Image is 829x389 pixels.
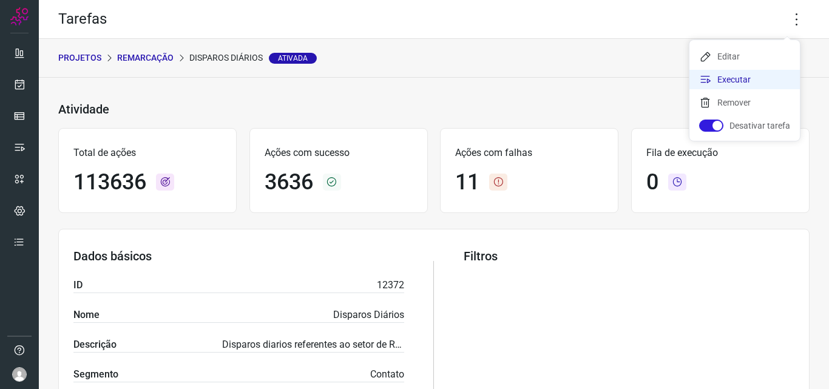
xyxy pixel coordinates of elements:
h2: Tarefas [58,10,107,28]
span: Ativada [269,53,317,64]
p: Remarcação [117,52,174,64]
img: avatar-user-boy.jpg [12,367,27,382]
p: Contato [370,367,404,382]
p: Fila de execução [646,146,794,160]
img: Logo [10,7,29,25]
h1: 11 [455,169,479,195]
h1: 113636 [73,169,146,195]
p: Ações com sucesso [265,146,413,160]
p: Disparos diarios referentes ao setor de Remacação [222,337,404,352]
p: Disparos Diários [189,52,317,64]
label: ID [73,278,83,293]
h3: Dados básicos [73,249,404,263]
label: Segmento [73,367,118,382]
label: Nome [73,308,100,322]
li: Desativar tarefa [689,116,800,135]
p: Ações com falhas [455,146,603,160]
h3: Atividade [58,102,109,117]
h3: Filtros [464,249,794,263]
li: Remover [689,93,800,112]
li: Executar [689,70,800,89]
label: Descrição [73,337,117,352]
p: 12372 [377,278,404,293]
li: Editar [689,47,800,66]
p: PROJETOS [58,52,101,64]
p: Total de ações [73,146,222,160]
h1: 0 [646,169,658,195]
p: Disparos Diários [333,308,404,322]
h1: 3636 [265,169,313,195]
